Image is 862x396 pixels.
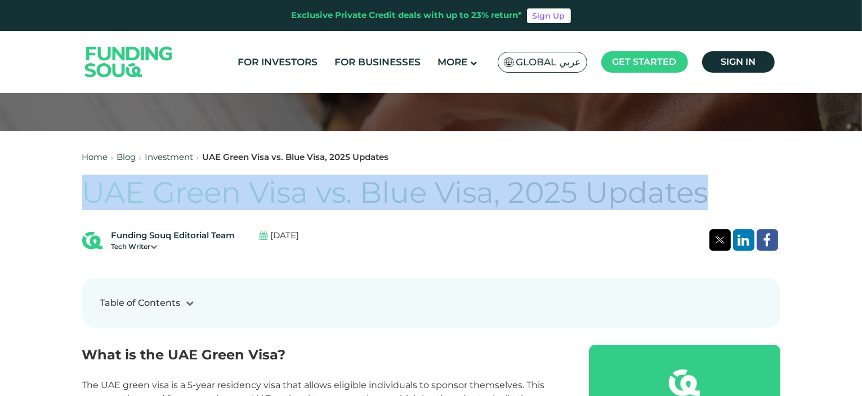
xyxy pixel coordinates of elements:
[271,229,300,242] span: [DATE]
[516,56,581,69] span: Global عربي
[111,229,235,242] div: Funding Souq Editorial Team
[504,57,514,67] img: SA Flag
[100,296,181,310] div: Table of Contents
[527,8,571,23] a: Sign Up
[203,151,389,164] div: UAE Green Visa vs. Blue Visa, 2025 Updates
[111,242,235,252] div: Tech Writer
[721,56,756,67] span: Sign in
[332,53,423,72] a: For Businesses
[82,230,102,251] img: Blog Author
[82,346,286,363] span: What is the UAE Green Visa?
[715,237,725,243] img: twitter
[117,152,136,162] a: Blog
[235,53,320,72] a: For Investors
[613,56,677,67] span: Get started
[437,56,467,68] span: More
[82,152,108,162] a: Home
[74,33,184,90] img: Logo
[702,51,775,73] a: Sign in
[145,152,194,162] a: Investment
[292,9,522,22] div: Exclusive Private Credit deals with up to 23% return*
[82,175,780,210] h1: UAE Green Visa vs. Blue Visa, 2025 Updates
